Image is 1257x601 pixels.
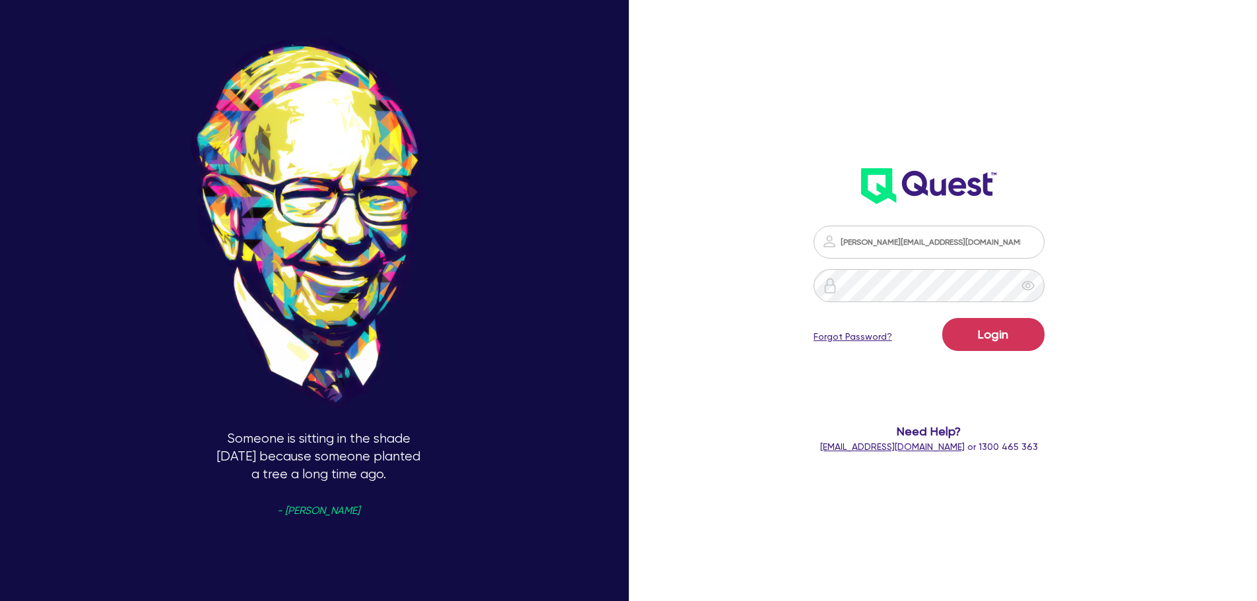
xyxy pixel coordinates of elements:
a: Forgot Password? [814,330,892,344]
input: Email address [814,226,1045,259]
img: icon-password [822,234,837,249]
a: [EMAIL_ADDRESS][DOMAIN_NAME] [820,441,965,452]
span: eye [1021,279,1035,292]
img: icon-password [822,278,838,294]
span: - [PERSON_NAME] [277,506,360,516]
span: Need Help? [761,422,1098,440]
img: wH2k97JdezQIQAAAABJRU5ErkJggg== [861,168,996,204]
span: or 1300 465 363 [820,441,1038,452]
button: Login [942,318,1045,351]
